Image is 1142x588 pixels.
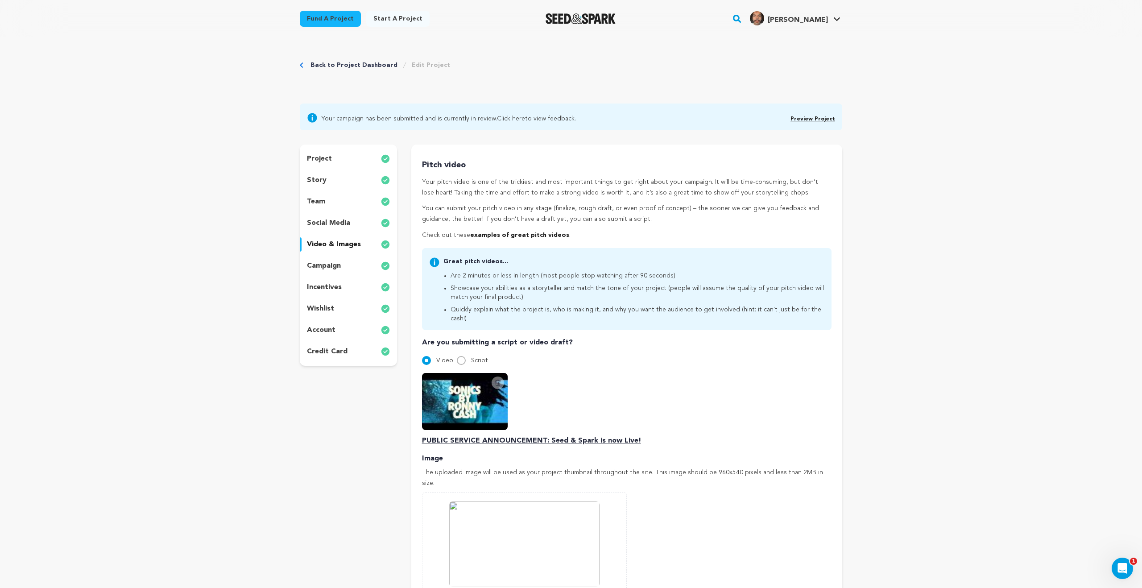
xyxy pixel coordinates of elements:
[412,61,450,70] a: Edit Project
[381,282,390,293] img: check-circle-full.svg
[307,239,361,250] p: video & images
[422,230,832,241] p: Check out these .
[381,153,390,164] img: check-circle-full.svg
[321,112,576,123] span: Your campaign has been submitted and is currently in review. to view feedback.
[451,284,824,302] li: Showcase your abilities as a storyteller and match the tone of your project (people will assume t...
[422,159,832,172] p: Pitch video
[300,344,397,359] button: credit card
[300,152,397,166] button: project
[300,173,397,187] button: story
[381,346,390,357] img: check-circle-full.svg
[300,11,361,27] a: Fund a project
[546,13,616,24] img: Seed&Spark Logo Dark Mode
[300,61,450,70] div: Breadcrumb
[451,305,824,323] li: Quickly explain what the project is, who is making it, and why you want the audience to get invol...
[300,302,397,316] button: wishlist
[422,435,832,446] p: PUBLIC SERVICE ANNOUNCEMENT: Seed & Spark is now Live!
[300,237,397,252] button: video & images
[300,195,397,209] button: team
[381,325,390,335] img: check-circle-full.svg
[381,239,390,250] img: check-circle-full.svg
[307,153,332,164] p: project
[366,11,430,27] a: Start a project
[307,282,342,293] p: incentives
[497,116,525,122] a: Click here
[307,346,348,357] p: credit card
[470,232,569,238] a: examples of great pitch videos
[381,261,390,271] img: check-circle-full.svg
[422,453,832,464] p: Image
[307,303,334,314] p: wishlist
[422,177,832,199] p: Your pitch video is one of the trickiest and most important things to get right about your campai...
[307,218,350,228] p: social media
[381,175,390,186] img: check-circle-full.svg
[381,218,390,228] img: check-circle-full.svg
[750,11,764,25] img: 2ee317a1be235c47.jpg
[300,323,397,337] button: account
[307,261,341,271] p: campaign
[748,9,842,28] span: Stanek D.'s Profile
[381,303,390,314] img: check-circle-full.svg
[1112,558,1133,579] iframe: Intercom live chat
[748,9,842,25] a: Stanek D.'s Profile
[443,257,824,266] p: Great pitch videos...
[307,325,335,335] p: account
[310,61,397,70] a: Back to Project Dashboard
[768,17,828,24] span: [PERSON_NAME]
[750,11,828,25] div: Stanek D.'s Profile
[790,116,835,122] a: Preview Project
[436,357,453,364] span: Video
[546,13,616,24] a: Seed&Spark Homepage
[422,203,832,225] p: You can submit your pitch video in any stage (finalize, rough draft, or even proof of concept) – ...
[300,216,397,230] button: social media
[471,357,488,364] span: Script
[422,337,832,348] p: Are you submitting a script or video draft?
[1130,558,1137,565] span: 1
[307,196,325,207] p: team
[381,196,390,207] img: check-circle-full.svg
[307,175,327,186] p: story
[300,259,397,273] button: campaign
[451,271,824,280] li: Are 2 minutes or less in length (most people stop watching after 90 seconds)
[300,280,397,294] button: incentives
[422,468,832,489] p: The uploaded image will be used as your project thumbnail throughout the site. This image should ...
